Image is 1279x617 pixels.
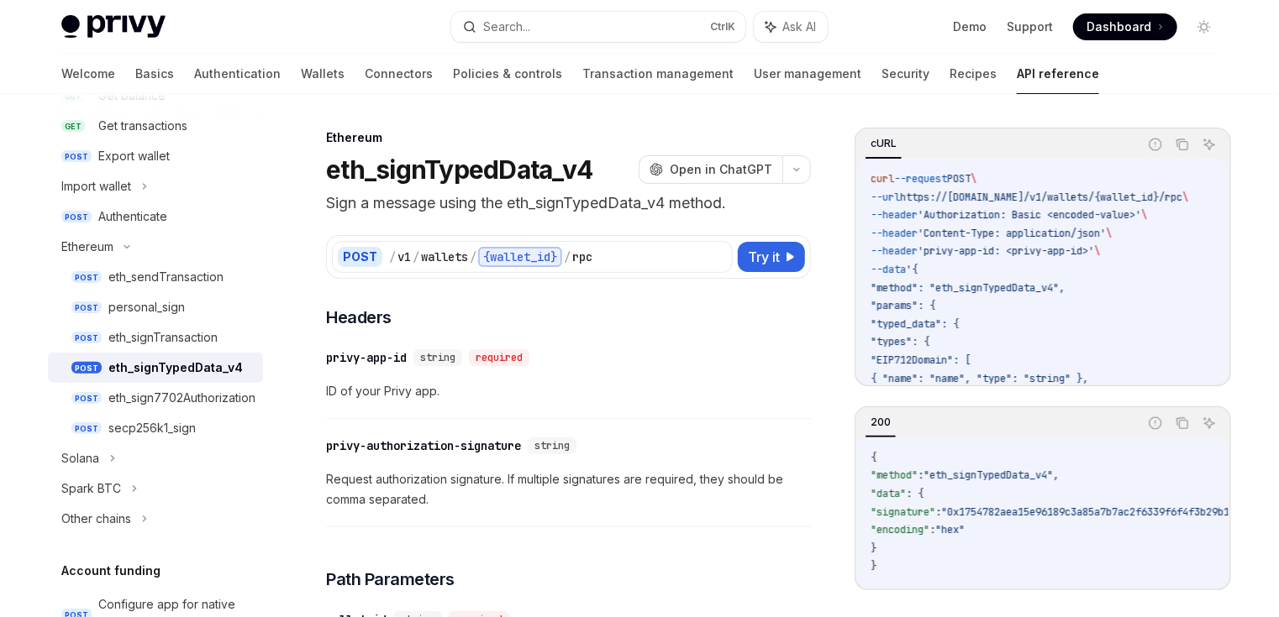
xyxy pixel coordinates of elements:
span: POST [71,332,102,344]
div: wallets [421,248,468,265]
span: \ [1094,244,1100,258]
span: , [1053,468,1059,482]
div: / [389,248,396,265]
div: Import wallet [61,176,131,196]
a: GETGet transactions [48,111,263,141]
span: 'Content-Type: application/json' [918,227,1106,240]
span: 'privy-app-id: <privy-app-id>' [918,244,1094,258]
span: --data [871,263,906,276]
img: light logo [61,15,166,39]
span: Try it [748,247,780,267]
span: : { [906,487,924,500]
div: privy-authorization-signature [326,437,521,454]
span: Ctrl K [710,20,735,34]
a: POSTAuthenticate [48,201,263,232]
span: Dashboard [1087,18,1151,35]
a: Dashboard [1073,13,1177,40]
span: "params": { [871,299,935,312]
span: "types": { [871,335,929,348]
button: Copy the contents from the code block [1171,133,1193,155]
button: Try it [738,242,805,272]
span: : [935,505,941,519]
span: string [534,439,570,452]
div: eth_signTypedData_v4 [108,358,243,378]
span: { [871,451,876,464]
a: POSTsecp256k1_sign [48,413,263,443]
button: Report incorrect code [1145,133,1166,155]
span: \ [1106,227,1112,240]
span: \ [971,172,976,186]
span: --header [871,227,918,240]
a: Welcome [61,54,115,94]
div: / [413,248,419,265]
span: POST [71,362,102,374]
span: POST [61,150,92,163]
div: personal_sign [108,297,185,317]
span: { "name": "name", "type": "string" }, [871,372,1088,385]
div: Ethereum [326,129,811,146]
div: rpc [572,248,592,265]
span: "method" [871,468,918,482]
span: } [871,541,876,555]
span: string [420,351,455,364]
button: Ask AI [754,12,828,42]
div: Authenticate [98,207,167,227]
span: --url [871,191,900,204]
span: \ [1141,208,1147,222]
span: '{ [906,263,918,276]
span: POST [61,211,92,223]
h5: Account funding [61,561,161,581]
a: Wallets [301,54,345,94]
span: "typed_data": { [871,317,959,331]
div: eth_sign7702Authorization [108,388,255,408]
div: v1 [397,248,411,265]
a: Authentication [194,54,281,94]
span: 'Authorization: Basic <encoded-value>' [918,208,1141,222]
span: : [929,523,935,536]
span: --header [871,244,918,258]
div: privy-app-id [326,349,407,366]
span: GET [61,120,85,133]
span: "method": "eth_signTypedData_v4", [871,281,1065,295]
a: Demo [953,18,987,35]
a: POSTeth_sign7702Authorization [48,383,263,413]
span: Request authorization signature. If multiple signatures are required, they should be comma separa... [326,469,811,510]
button: Toggle dark mode [1191,13,1218,40]
span: Headers [326,306,392,329]
span: "encoding" [871,523,929,536]
button: Report incorrect code [1145,412,1166,434]
span: "signature" [871,505,935,519]
span: ID of your Privy app. [326,381,811,401]
button: Ask AI [1198,133,1220,155]
span: Open in ChatGPT [670,161,772,178]
div: eth_signTransaction [108,327,218,348]
span: Path Parameters [326,567,455,591]
a: POSTpersonal_sign [48,292,263,322]
div: {wallet_id} [478,247,562,267]
div: required [469,349,529,366]
span: "data" [871,487,906,500]
a: POSTeth_signTransaction [48,322,263,353]
a: Connectors [365,54,433,94]
a: API reference [1017,54,1099,94]
span: https://[DOMAIN_NAME]/v1/wallets/{wallet_id}/rpc [900,191,1182,204]
div: cURL [866,133,902,154]
button: Ask AI [1198,412,1220,434]
span: : [918,468,924,482]
button: Copy the contents from the code block [1171,412,1193,434]
span: POST [71,301,102,314]
div: Solana [61,448,99,468]
a: POSTeth_signTypedData_v4 [48,353,263,383]
a: Policies & controls [453,54,562,94]
div: Search... [483,17,530,37]
div: POST [338,247,382,267]
span: curl [871,172,894,186]
div: Get transactions [98,116,187,136]
a: Security [882,54,929,94]
a: POSTeth_sendTransaction [48,262,263,292]
span: "eth_signTypedData_v4" [924,468,1053,482]
p: Sign a message using the eth_signTypedData_v4 method. [326,191,811,215]
span: POST [71,392,102,405]
button: Search...CtrlK [451,12,745,42]
a: User management [754,54,861,94]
